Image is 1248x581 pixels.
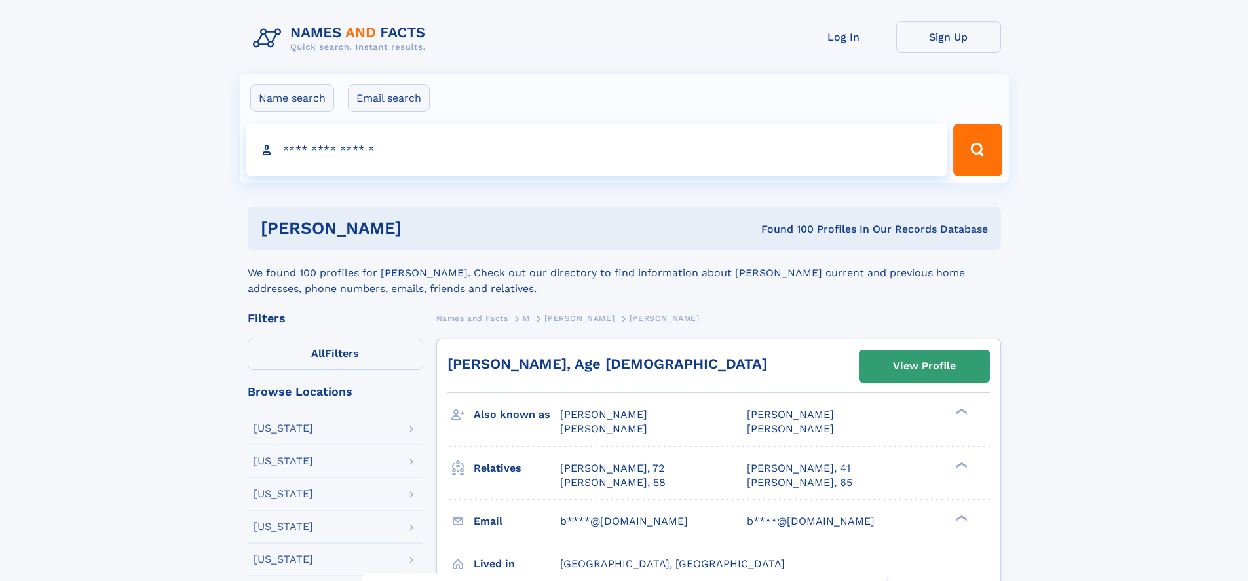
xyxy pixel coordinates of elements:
[747,461,850,476] a: [PERSON_NAME], 41
[860,350,989,382] a: View Profile
[248,312,423,324] div: Filters
[747,476,852,490] a: [PERSON_NAME], 65
[893,351,956,381] div: View Profile
[474,553,560,575] h3: Lived in
[254,521,313,532] div: [US_STATE]
[248,21,436,56] img: Logo Names and Facts
[348,84,430,112] label: Email search
[953,407,968,416] div: ❯
[254,423,313,434] div: [US_STATE]
[747,422,834,435] span: [PERSON_NAME]
[953,460,968,469] div: ❯
[474,457,560,479] h3: Relatives
[544,314,615,323] span: [PERSON_NAME]
[544,310,615,326] a: [PERSON_NAME]
[560,408,647,421] span: [PERSON_NAME]
[248,386,423,398] div: Browse Locations
[261,220,582,236] h1: [PERSON_NAME]
[248,250,1001,297] div: We found 100 profiles for [PERSON_NAME]. Check out our directory to find information about [PERSO...
[250,84,334,112] label: Name search
[523,310,530,326] a: M
[560,557,785,570] span: [GEOGRAPHIC_DATA], [GEOGRAPHIC_DATA]
[447,356,767,372] a: [PERSON_NAME], Age [DEMOGRAPHIC_DATA]
[254,456,313,466] div: [US_STATE]
[560,476,666,490] a: [PERSON_NAME], 58
[246,124,948,176] input: search input
[560,461,664,476] a: [PERSON_NAME], 72
[630,314,700,323] span: [PERSON_NAME]
[896,21,1001,53] a: Sign Up
[581,222,988,236] div: Found 100 Profiles In Our Records Database
[248,339,423,370] label: Filters
[474,510,560,533] h3: Email
[311,347,325,360] span: All
[791,21,896,53] a: Log In
[560,422,647,435] span: [PERSON_NAME]
[254,554,313,565] div: [US_STATE]
[523,314,530,323] span: M
[747,408,834,421] span: [PERSON_NAME]
[436,310,508,326] a: Names and Facts
[474,403,560,426] h3: Also known as
[953,514,968,522] div: ❯
[953,124,1002,176] button: Search Button
[254,489,313,499] div: [US_STATE]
